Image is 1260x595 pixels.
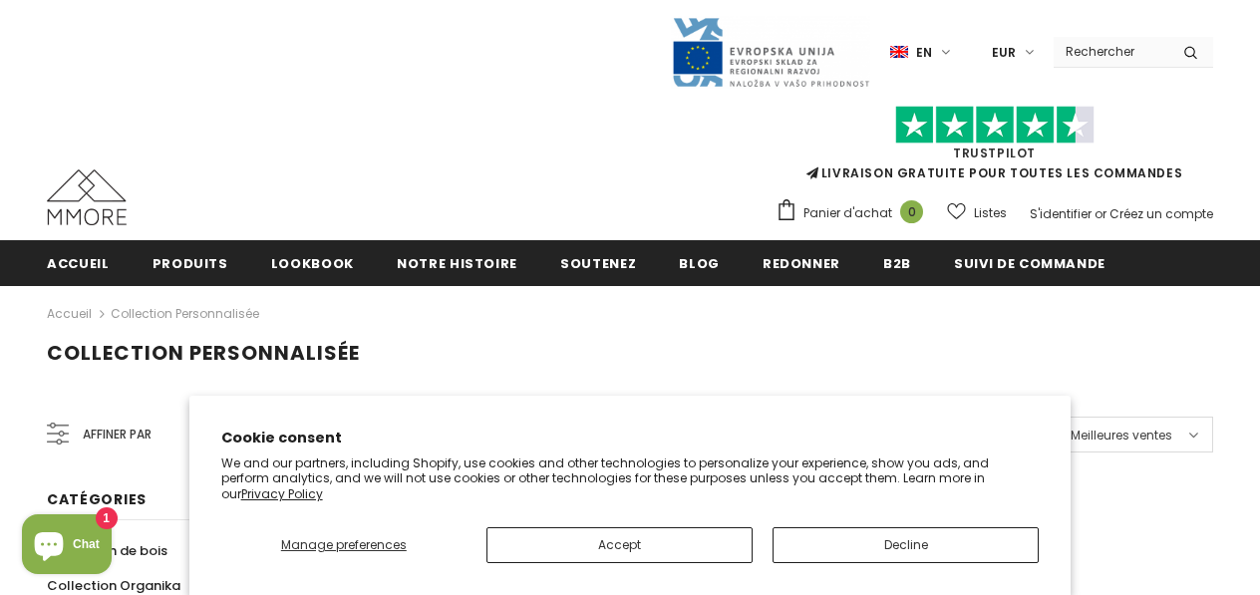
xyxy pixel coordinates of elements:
a: Listes [947,195,1007,230]
a: Accueil [47,302,92,326]
button: Manage preferences [221,527,467,563]
span: EUR [992,43,1016,63]
span: Redonner [763,254,840,273]
span: Accueil [47,254,110,273]
span: Lookbook [271,254,354,273]
input: Search Site [1054,37,1168,66]
p: We and our partners, including Shopify, use cookies and other technologies to personalize your ex... [221,455,1040,502]
h2: Cookie consent [221,428,1040,448]
span: B2B [883,254,911,273]
span: Manage preferences [281,536,407,553]
span: Catégories [47,489,147,509]
a: Produits [153,240,228,285]
a: Javni Razpis [671,43,870,60]
span: LIVRAISON GRATUITE POUR TOUTES LES COMMANDES [776,115,1213,181]
a: Notre histoire [397,240,517,285]
button: Decline [773,527,1039,563]
span: 0 [900,200,923,223]
span: Suivi de commande [954,254,1105,273]
span: en [916,43,932,63]
img: i-lang-1.png [890,44,908,61]
a: Panier d'achat 0 [776,198,933,228]
a: B2B [883,240,911,285]
button: Accept [486,527,753,563]
a: Créez un compte [1109,205,1213,222]
img: Javni Razpis [671,16,870,89]
span: Panier d'achat [803,203,892,223]
a: Accueil [47,240,110,285]
span: Meilleures ventes [1071,426,1172,446]
a: soutenez [560,240,636,285]
a: Privacy Policy [241,485,323,502]
span: soutenez [560,254,636,273]
span: Collection Organika [47,576,180,595]
span: Produits [153,254,228,273]
img: Cas MMORE [47,169,127,225]
a: Redonner [763,240,840,285]
span: Affiner par [83,424,152,446]
a: Lookbook [271,240,354,285]
span: Notre histoire [397,254,517,273]
a: TrustPilot [953,145,1036,161]
a: Suivi de commande [954,240,1105,285]
img: Faites confiance aux étoiles pilotes [895,106,1095,145]
span: or [1095,205,1106,222]
a: Blog [679,240,720,285]
a: S'identifier [1030,205,1092,222]
a: Collection personnalisée [111,305,259,322]
span: Blog [679,254,720,273]
span: Listes [974,203,1007,223]
inbox-online-store-chat: Shopify online store chat [16,514,118,579]
span: Collection personnalisée [47,339,360,367]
